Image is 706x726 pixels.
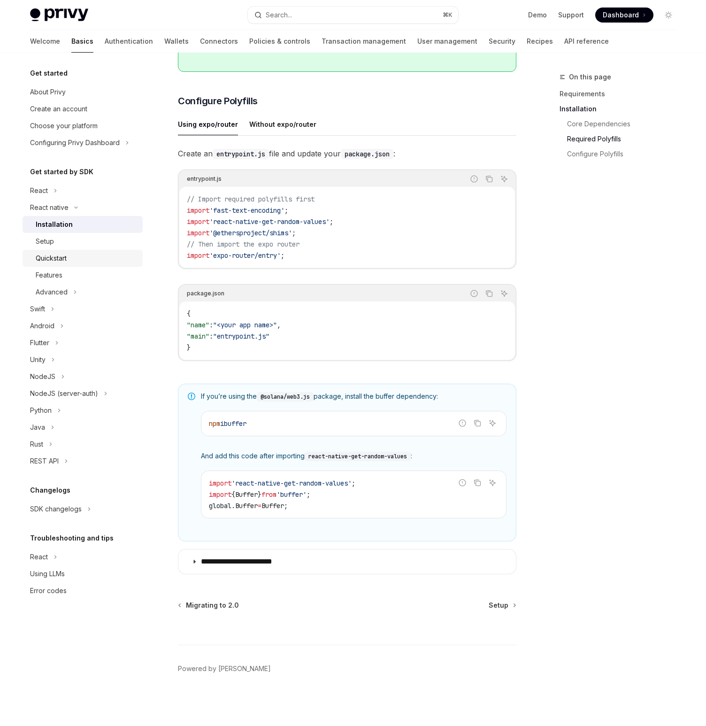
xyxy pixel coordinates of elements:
[23,548,143,565] button: Toggle React section
[483,173,495,185] button: Copy the contents from the code block
[528,10,547,20] a: Demo
[352,479,355,487] span: ;
[30,30,60,53] a: Welcome
[178,113,238,135] div: Using expo/router
[23,385,143,402] button: Toggle NodeJS (server-auth) section
[341,149,393,159] code: package.json
[30,185,48,196] div: React
[23,582,143,599] a: Error codes
[266,9,292,21] div: Search...
[560,101,683,116] a: Installation
[471,477,483,489] button: Copy the contents from the code block
[30,86,66,98] div: About Privy
[213,332,269,340] span: "entrypoint.js"
[30,202,69,213] div: React native
[23,233,143,250] a: Setup
[187,321,209,329] span: "name"
[276,490,307,499] span: 'buffer'
[231,490,235,499] span: {
[30,371,55,382] div: NodeJS
[30,354,46,365] div: Unity
[23,284,143,301] button: Toggle Advanced section
[292,229,296,237] span: ;
[23,216,143,233] a: Installation
[527,30,553,53] a: Recipes
[560,86,683,101] a: Requirements
[186,601,239,610] span: Migrating to 2.0
[188,393,195,400] svg: Note
[258,490,261,499] span: }
[560,147,683,162] a: Configure Polyfills
[23,453,143,470] button: Toggle REST API section
[36,219,73,230] div: Installation
[30,103,87,115] div: Create an account
[209,419,220,428] span: npm
[23,134,143,151] button: Toggle Configuring Privy Dashboard section
[23,317,143,334] button: Toggle Android section
[23,501,143,517] button: Toggle SDK changelogs section
[23,402,143,419] button: Toggle Python section
[36,286,68,298] div: Advanced
[23,117,143,134] a: Choose your platform
[486,417,499,429] button: Ask AI
[36,253,67,264] div: Quickstart
[277,321,281,329] span: ,
[498,173,510,185] button: Ask AI
[209,321,213,329] span: :
[71,30,93,53] a: Basics
[483,287,495,300] button: Copy the contents from the code block
[213,149,269,159] code: entrypoint.js
[486,477,499,489] button: Ask AI
[257,392,314,402] code: @solana/web3.js
[187,287,224,300] div: package.json
[30,422,45,433] div: Java
[489,601,515,610] a: Setup
[187,309,191,318] span: {
[209,332,213,340] span: :
[187,251,209,260] span: import
[30,533,114,544] h5: Troubleshooting and tips
[558,10,584,20] a: Support
[261,502,284,510] span: Buffer
[305,452,411,461] code: react-native-get-random-values
[30,585,67,596] div: Error codes
[330,217,333,226] span: ;
[489,601,508,610] span: Setup
[23,100,143,117] a: Create an account
[187,343,191,352] span: }
[30,166,93,178] h5: Get started by SDK
[23,199,143,216] button: Toggle React native section
[281,251,284,260] span: ;
[201,451,506,461] span: And add this code after importing :
[560,131,683,147] a: Required Polyfills
[468,287,480,300] button: Report incorrect code
[249,30,310,53] a: Policies & controls
[564,30,609,53] a: API reference
[23,419,143,436] button: Toggle Java section
[209,251,281,260] span: 'expo-router/entry'
[209,479,231,487] span: import
[187,229,209,237] span: import
[560,116,683,131] a: Core Dependencies
[178,664,271,673] a: Powered by [PERSON_NAME]
[224,419,246,428] span: buffer
[231,502,235,510] span: .
[322,30,406,53] a: Transaction management
[231,479,352,487] span: 'react-native-get-random-values'
[456,477,468,489] button: Report incorrect code
[209,217,330,226] span: 'react-native-get-random-values'
[661,8,676,23] button: Toggle dark mode
[30,68,68,79] h5: Get started
[23,84,143,100] a: About Privy
[23,436,143,453] button: Toggle Rust section
[179,601,239,610] a: Migrating to 2.0
[209,490,231,499] span: import
[164,30,189,53] a: Wallets
[23,351,143,368] button: Toggle Unity section
[209,206,284,215] span: 'fast-text-encoding'
[23,368,143,385] button: Toggle NodeJS section
[30,503,82,515] div: SDK changelogs
[30,320,54,332] div: Android
[23,565,143,582] a: Using LLMs
[284,206,288,215] span: ;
